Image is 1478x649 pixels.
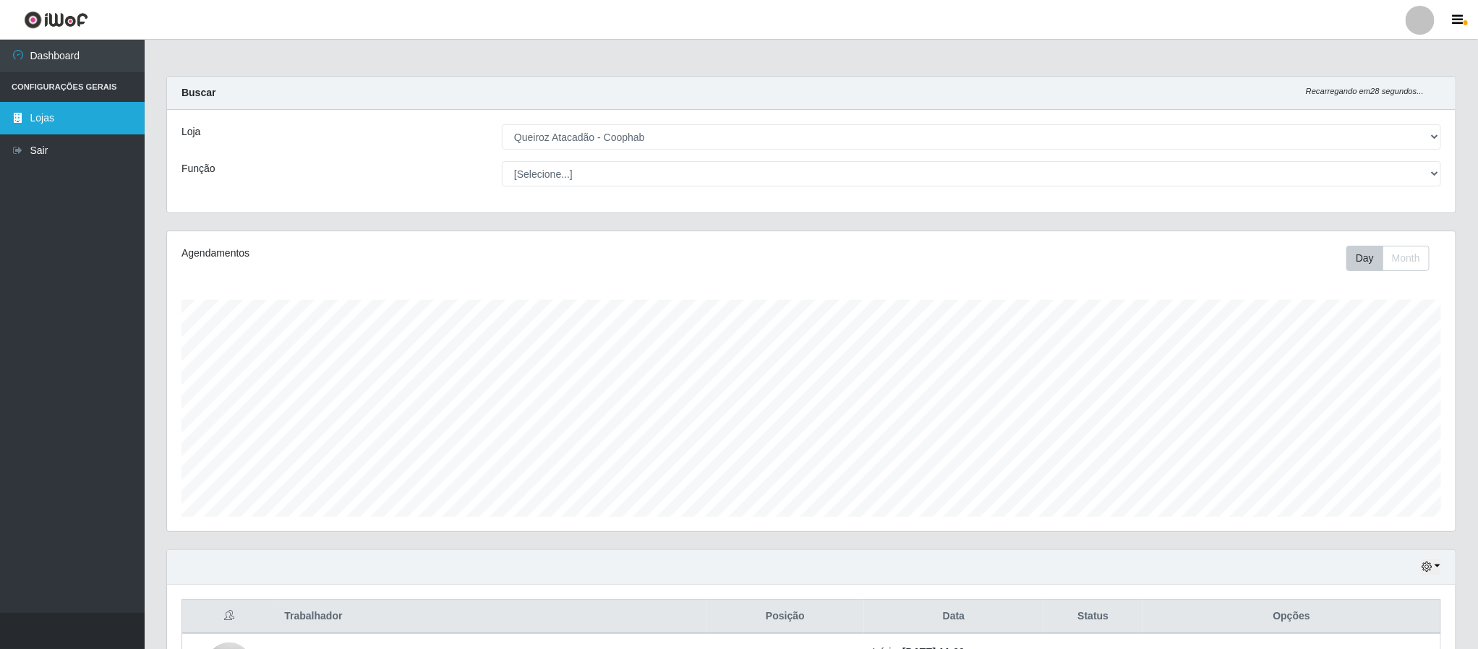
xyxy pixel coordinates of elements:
i: Recarregando em 28 segundos... [1306,87,1424,95]
button: Month [1383,246,1430,271]
label: Função [181,161,215,176]
th: Trabalhador [275,600,706,634]
img: CoreUI Logo [24,11,88,29]
th: Data [864,600,1043,634]
th: Posição [706,600,864,634]
strong: Buscar [181,87,215,98]
th: Status [1043,600,1142,634]
div: First group [1346,246,1430,271]
div: Agendamentos [181,246,693,261]
th: Opções [1143,600,1441,634]
button: Day [1346,246,1383,271]
div: Toolbar with button groups [1346,246,1441,271]
label: Loja [181,124,200,139]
